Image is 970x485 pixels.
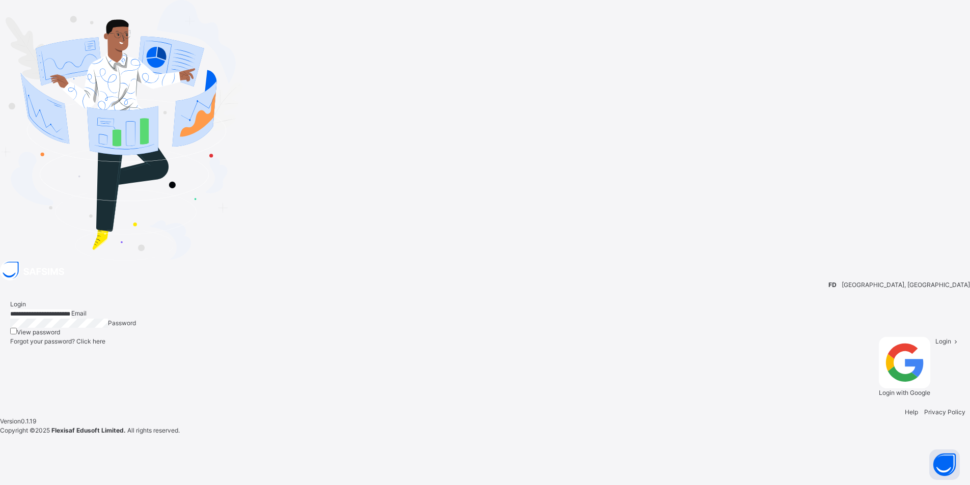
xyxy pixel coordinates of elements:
span: Password [108,319,136,327]
label: View password [17,328,60,336]
a: Privacy Policy [924,408,965,416]
span: Login with Google [879,389,930,396]
span: Email [71,309,87,317]
strong: Flexisaf Edusoft Limited. [51,426,126,434]
span: Forgot your password? [10,337,105,345]
a: Help [905,408,918,416]
span: FD [828,281,837,289]
span: Login [10,300,26,308]
span: [GEOGRAPHIC_DATA], [GEOGRAPHIC_DATA] [842,280,970,290]
img: google.396cfc9801f0270233282035f929180a.svg [879,337,930,388]
button: Open asap [929,449,960,480]
span: Login [935,337,951,345]
a: Click here [76,337,105,345]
